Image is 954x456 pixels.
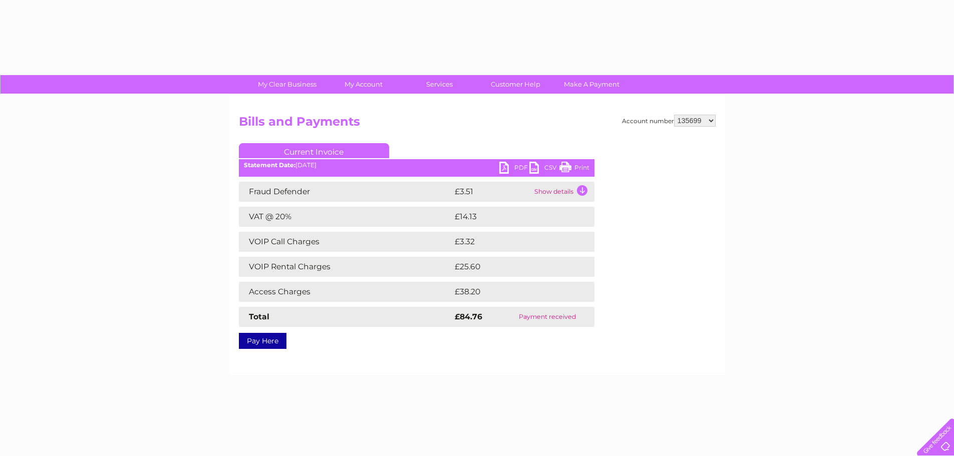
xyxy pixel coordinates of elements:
[452,232,571,252] td: £3.32
[239,115,716,134] h2: Bills and Payments
[550,75,633,94] a: Make A Payment
[532,182,594,202] td: Show details
[249,312,269,321] strong: Total
[239,182,452,202] td: Fraud Defender
[239,143,389,158] a: Current Invoice
[452,182,532,202] td: £3.51
[398,75,481,94] a: Services
[246,75,329,94] a: My Clear Business
[239,162,594,169] div: [DATE]
[239,257,452,277] td: VOIP Rental Charges
[499,162,529,176] a: PDF
[452,282,574,302] td: £38.20
[452,257,574,277] td: £25.60
[455,312,482,321] strong: £84.76
[239,282,452,302] td: Access Charges
[529,162,559,176] a: CSV
[559,162,589,176] a: Print
[239,333,286,349] a: Pay Here
[622,115,716,127] div: Account number
[239,207,452,227] td: VAT @ 20%
[501,307,594,327] td: Payment received
[239,232,452,252] td: VOIP Call Charges
[452,207,572,227] td: £14.13
[474,75,557,94] a: Customer Help
[244,161,295,169] b: Statement Date:
[322,75,405,94] a: My Account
